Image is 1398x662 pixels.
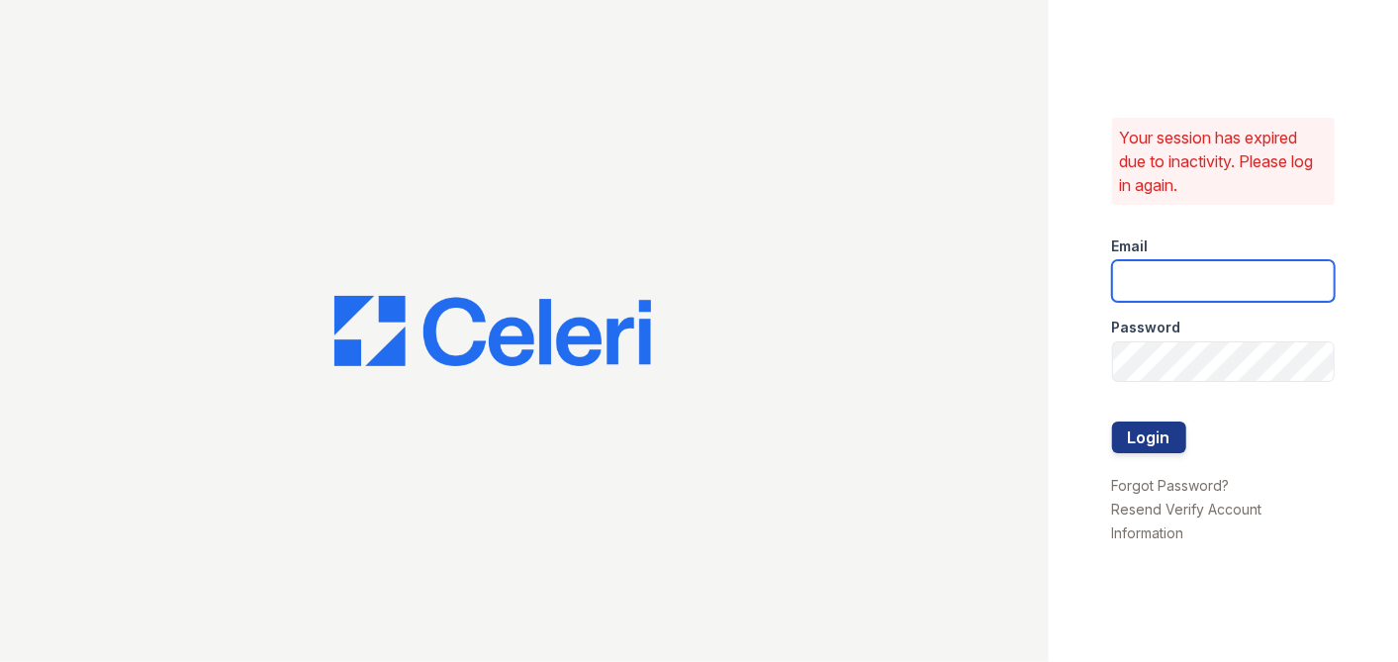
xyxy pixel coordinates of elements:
[1112,501,1262,541] a: Resend Verify Account Information
[1112,422,1186,453] button: Login
[1112,477,1230,494] a: Forgot Password?
[1112,236,1149,256] label: Email
[1120,126,1327,197] p: Your session has expired due to inactivity. Please log in again.
[1112,318,1181,337] label: Password
[334,296,651,367] img: CE_Logo_Blue-a8612792a0a2168367f1c8372b55b34899dd931a85d93a1a3d3e32e68fde9ad4.png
